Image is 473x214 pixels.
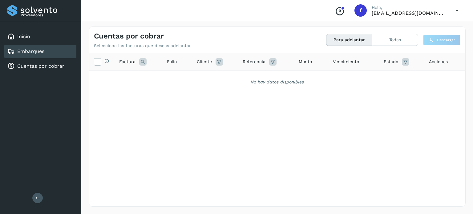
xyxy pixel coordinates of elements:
[4,59,76,73] div: Cuentas por cobrar
[197,59,212,65] span: Cliente
[119,59,135,65] span: Factura
[326,34,372,46] button: Para adelantar
[299,59,312,65] span: Monto
[94,32,164,41] h4: Cuentas por cobrar
[429,59,448,65] span: Acciones
[372,5,446,10] p: Hola,
[167,59,177,65] span: Folio
[17,34,30,39] a: Inicio
[384,59,398,65] span: Estado
[4,45,76,58] div: Embarques
[4,30,76,43] div: Inicio
[423,34,460,46] button: Descargar
[97,79,457,85] div: No hay datos disponibles
[17,63,64,69] a: Cuentas por cobrar
[372,10,446,16] p: facturacion@wht-transport.com
[17,48,44,54] a: Embarques
[437,37,455,43] span: Descargar
[21,13,74,17] p: Proveedores
[333,59,359,65] span: Vencimiento
[372,34,418,46] button: Todas
[243,59,265,65] span: Referencia
[94,43,191,48] p: Selecciona las facturas que deseas adelantar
